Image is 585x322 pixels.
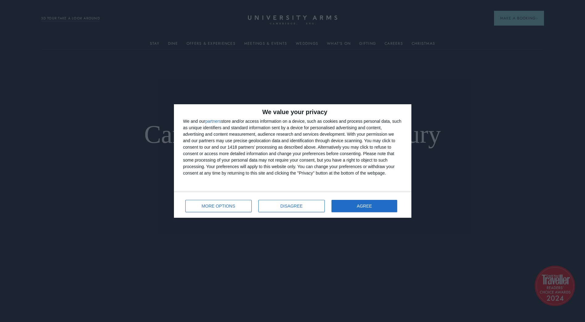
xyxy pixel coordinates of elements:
span: AGREE [357,204,372,208]
button: partners [205,119,221,123]
h2: We value your privacy [183,109,402,115]
div: qc-cmp2-ui [174,104,411,218]
button: MORE OPTIONS [185,200,252,212]
div: We and our store and/or access information on a device, such as cookies and process personal data... [183,118,402,176]
span: DISAGREE [280,204,303,208]
button: DISAGREE [258,200,325,212]
span: MORE OPTIONS [202,204,235,208]
button: AGREE [332,200,398,212]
